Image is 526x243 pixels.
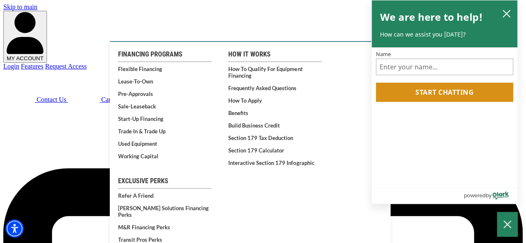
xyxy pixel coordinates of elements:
[3,11,47,63] button: MY ACCOUNT
[118,78,212,85] a: Lease-To-Own
[464,188,517,204] a: Powered by Olark
[3,96,68,103] a: Contact Us
[228,122,322,129] a: Build Business Credit
[500,7,513,20] button: close chatbox
[228,66,322,79] a: How to Qualify for Equipment Financing
[118,192,212,199] a: Refer a Friend
[228,85,322,91] a: Frequently Asked Questions
[118,115,212,122] a: Start-Up Financing
[3,3,37,10] a: Skip to main
[68,96,122,103] a: Careers
[118,140,212,147] a: Used Equipment
[68,70,100,102] img: Beacon Funding Careers
[486,190,491,201] span: by
[118,236,212,243] a: Transit Pros Perks
[3,70,35,102] img: Beacon Funding chat
[464,190,485,201] span: powered
[118,224,212,231] a: M&R Financing Perks
[118,66,212,72] a: Flexible Financing
[118,50,212,58] a: Financing Programs
[376,83,513,102] button: Start chatting
[376,52,513,57] label: Name
[118,177,212,185] a: Exclusive Perks
[118,91,212,97] a: Pre-approvals
[37,96,67,103] span: Contact Us
[45,63,86,70] a: Request Access
[228,110,322,116] a: Benefits
[228,160,322,166] a: Interactive Section 179 Infographic
[118,205,212,218] a: [PERSON_NAME] Solutions Financing Perks
[101,96,122,103] span: Careers
[228,147,322,154] a: Section 179 Calculator
[228,135,322,141] a: Section 179 Tax Deduction
[228,97,322,104] a: How to Apply
[3,63,19,70] a: Login
[376,59,513,75] input: Name
[21,63,43,70] a: Features
[118,103,212,110] a: Sale-Leaseback
[118,153,212,160] a: Working Capital
[228,50,322,58] a: How It Works
[5,219,24,238] div: Accessibility Menu
[118,128,212,135] a: Trade In & Trade Up
[380,30,509,39] p: How can we assist you [DATE]?
[380,9,483,25] h2: We are here to help!
[497,212,518,237] button: Close Chatbox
